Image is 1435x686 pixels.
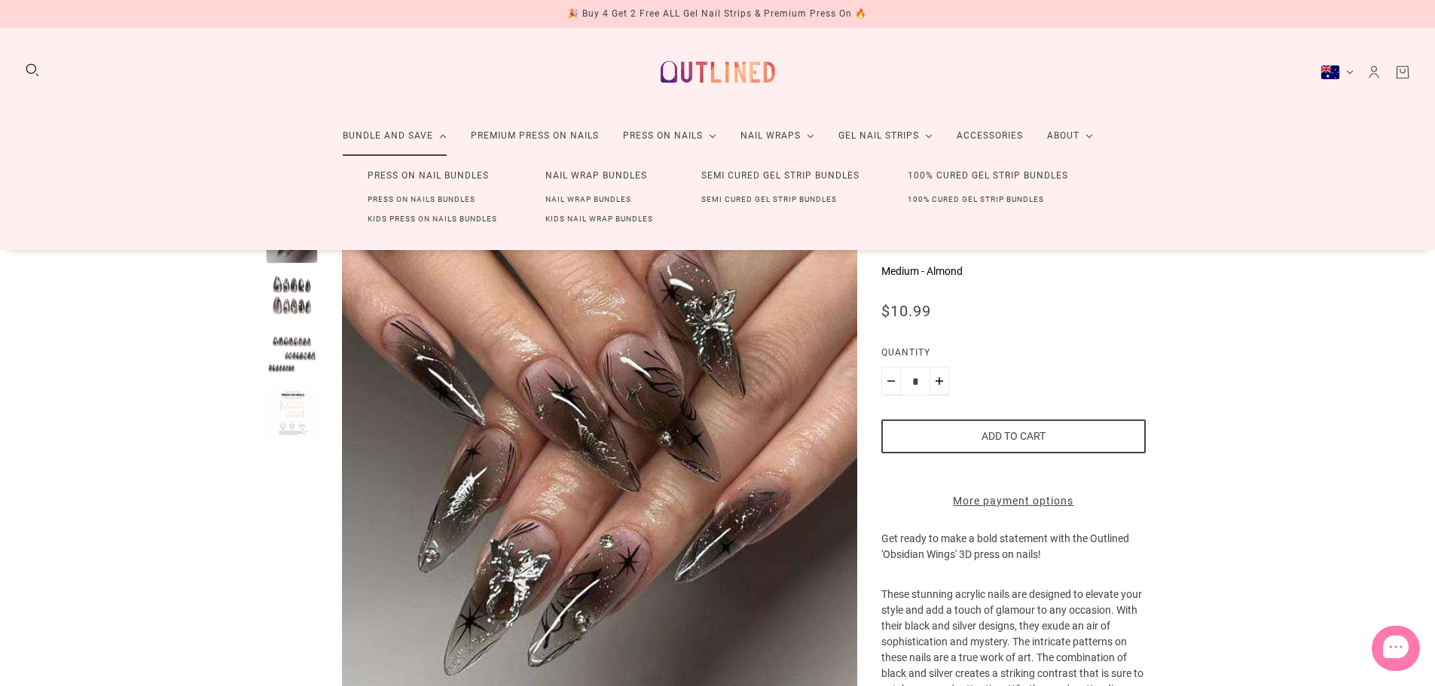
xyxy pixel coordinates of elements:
a: Account [1366,64,1382,81]
button: Add to cart [881,419,1145,453]
a: Cart [1394,64,1411,81]
a: Press On Nails [611,116,728,156]
a: Gel Nail Strips [826,116,945,156]
a: Nail Wraps [728,116,826,156]
span: $10.99 [881,302,931,320]
a: Press On Nails Bundles [343,190,499,209]
a: More payment options [881,493,1145,509]
a: 100% Cured Gel Strip Bundles [884,190,1068,209]
button: Search [24,62,41,78]
a: Accessories [945,116,1035,156]
a: Press On Nail Bundles [343,162,513,190]
a: About [1035,116,1105,156]
a: Nail Wrap Bundles [521,162,671,190]
a: Kids Nail Wrap Bundles [521,209,677,229]
div: 🎉 Buy 4 Get 2 Free ALL Gel Nail Strips & Premium Press On 🔥 [567,6,867,22]
a: Semi Cured Gel Strip Bundles [677,162,884,190]
button: Australia [1321,65,1354,80]
a: Kids Press On Nails Bundles [343,209,521,229]
a: Nail Wrap Bundles [521,190,655,209]
button: Plus [930,367,949,395]
button: Minus [881,367,901,395]
a: 100% Cured Gel Strip Bundles [884,162,1092,190]
p: Medium - Almond [881,264,1145,279]
a: Bundle and Save [331,116,459,156]
a: Premium Press On Nails [459,116,611,156]
p: Get ready to make a bold statement with the Outlined 'Obsidian Wings' 3D press on nails! [881,531,1145,587]
label: Quantity [881,345,1145,367]
a: Outlined [652,40,784,104]
a: Semi Cured Gel Strip Bundles [677,190,861,209]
